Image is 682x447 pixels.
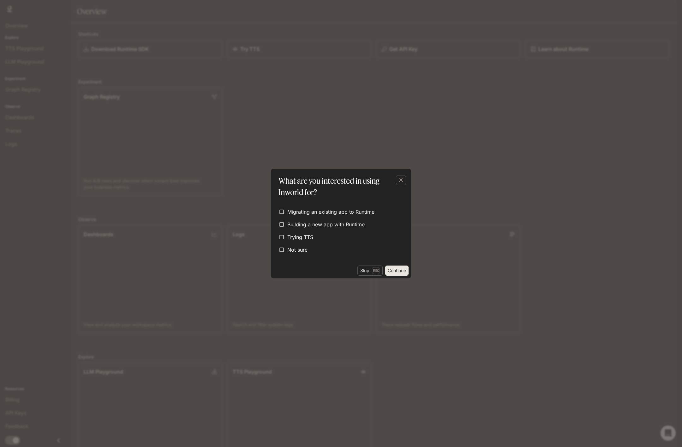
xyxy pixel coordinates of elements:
p: Esc [372,267,380,274]
button: SkipEsc [357,266,383,276]
span: Trying TTS [287,233,313,241]
span: Migrating an existing app to Runtime [287,208,374,216]
button: Continue [385,266,409,276]
p: What are you interested in using Inworld for? [278,175,401,198]
span: Building a new app with Runtime [287,221,365,228]
span: Not sure [287,246,308,254]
